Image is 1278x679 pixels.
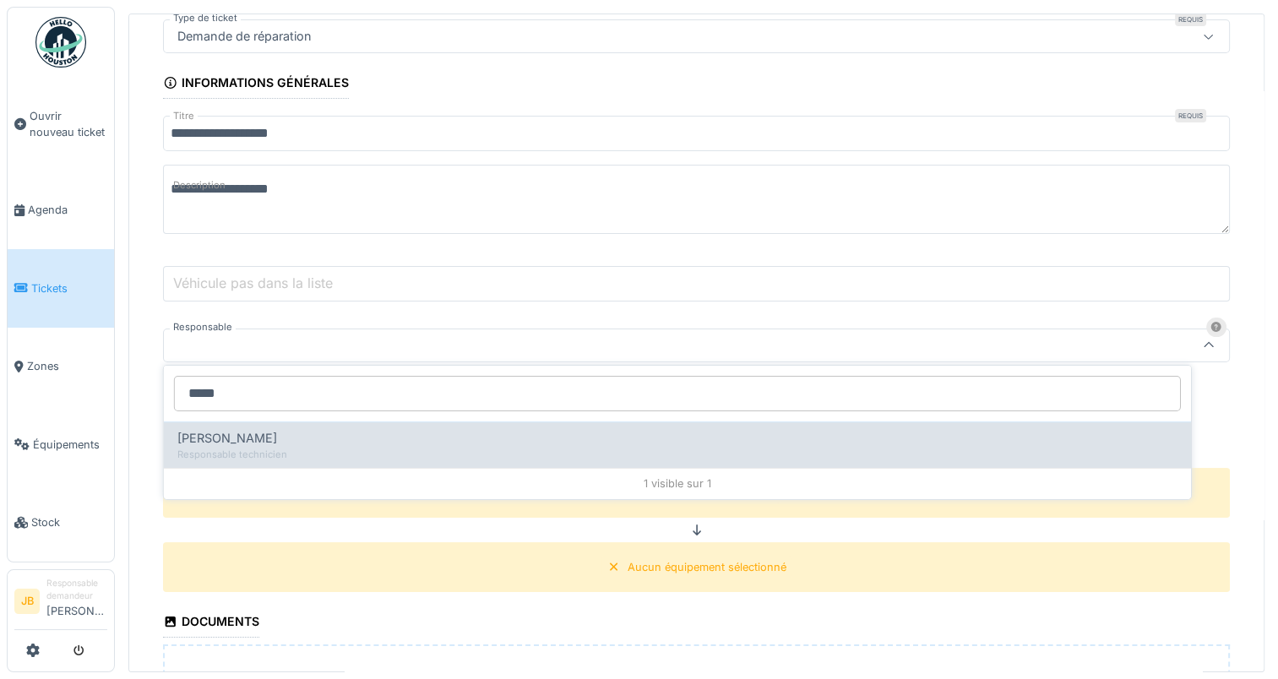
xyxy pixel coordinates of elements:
[30,108,107,140] span: Ouvrir nouveau ticket
[164,468,1191,498] div: 1 visible sur 1
[8,249,114,327] a: Tickets
[171,27,318,46] div: Demande de réparation
[170,11,241,25] label: Type de ticket
[46,577,107,603] div: Responsable demandeur
[8,483,114,561] a: Stock
[170,273,336,293] label: Véhicule pas dans la liste
[177,448,1177,462] div: Responsable technicien
[27,358,107,374] span: Zones
[8,77,114,171] a: Ouvrir nouveau ticket
[14,577,107,630] a: JB Responsable demandeur[PERSON_NAME]
[8,171,114,249] a: Agenda
[628,559,786,575] div: Aucun équipement sélectionné
[1175,13,1206,26] div: Requis
[8,405,114,483] a: Équipements
[8,328,114,405] a: Zones
[33,437,107,453] span: Équipements
[28,202,107,218] span: Agenda
[1175,109,1206,122] div: Requis
[31,280,107,296] span: Tickets
[170,109,198,123] label: Titre
[177,429,277,448] span: [PERSON_NAME]
[163,609,259,638] div: Documents
[170,175,229,196] label: Description
[31,514,107,530] span: Stock
[170,320,236,334] label: Responsable
[35,17,86,68] img: Badge_color-CXgf-gQk.svg
[14,589,40,614] li: JB
[46,577,107,626] li: [PERSON_NAME]
[163,70,349,99] div: Informations générales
